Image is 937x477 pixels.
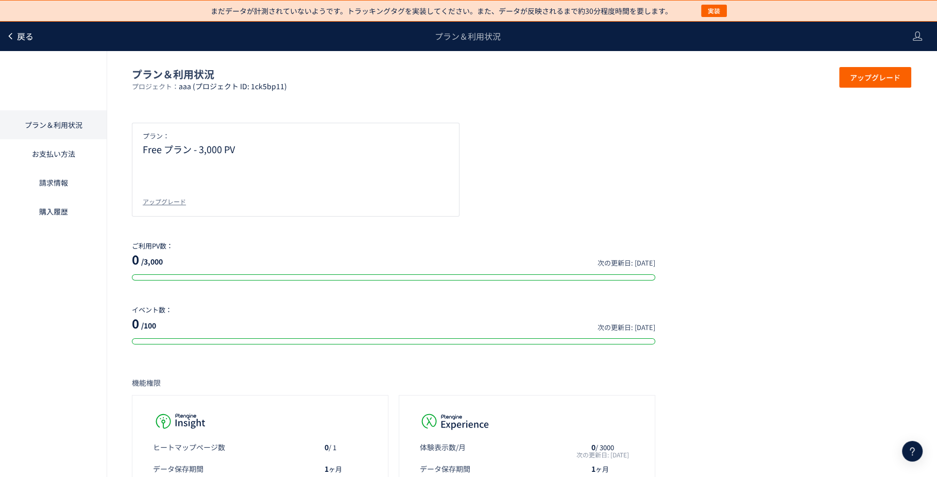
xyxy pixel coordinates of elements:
[143,197,186,206] div: アップグレード
[179,81,287,91] span: aaa (プロジェクト ID: 1ck5bp11)
[420,442,466,452] span: 体験表示数/月
[211,6,672,16] p: まだデータが計測されていないようです。トラッキングタグを実装してください。また、データが反映されるまで約30分程度時間を要します。
[325,442,329,452] span: 0
[595,464,609,474] span: ヶ月
[132,81,912,98] p: プロジェクト：
[598,323,655,333] span: 次の更新日: [DATE]
[576,450,629,459] span: 次の更新日: [DATE]
[132,305,655,315] p: イベント数：
[132,241,655,251] p: ご利用PV数：
[595,442,614,452] span: / 3000
[132,67,912,81] p: プラン＆利用状況
[329,464,342,474] span: ヶ月
[591,464,595,474] span: 1
[153,442,225,452] span: ヒートマップページ数​
[420,464,470,474] span: データ保存期間
[325,464,329,474] span: 1
[17,30,33,42] span: 戻る
[329,442,336,452] span: / 1
[141,256,163,267] span: /3,000
[132,377,912,388] p: 機能権限
[153,464,203,474] span: データ保存期間
[143,144,449,154] p: Free プラン - 3,000 PV
[591,442,595,452] span: 0
[598,258,655,268] span: 次の更新日: [DATE]
[132,250,139,268] span: 0
[143,131,449,141] p: プラン：
[141,320,156,331] span: /100
[839,67,911,88] button: アップグレード
[701,5,727,17] button: 実装
[33,22,902,51] div: プラン＆利用状況
[850,67,900,88] span: アップグレード
[708,5,720,17] span: 実装
[132,314,139,332] span: 0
